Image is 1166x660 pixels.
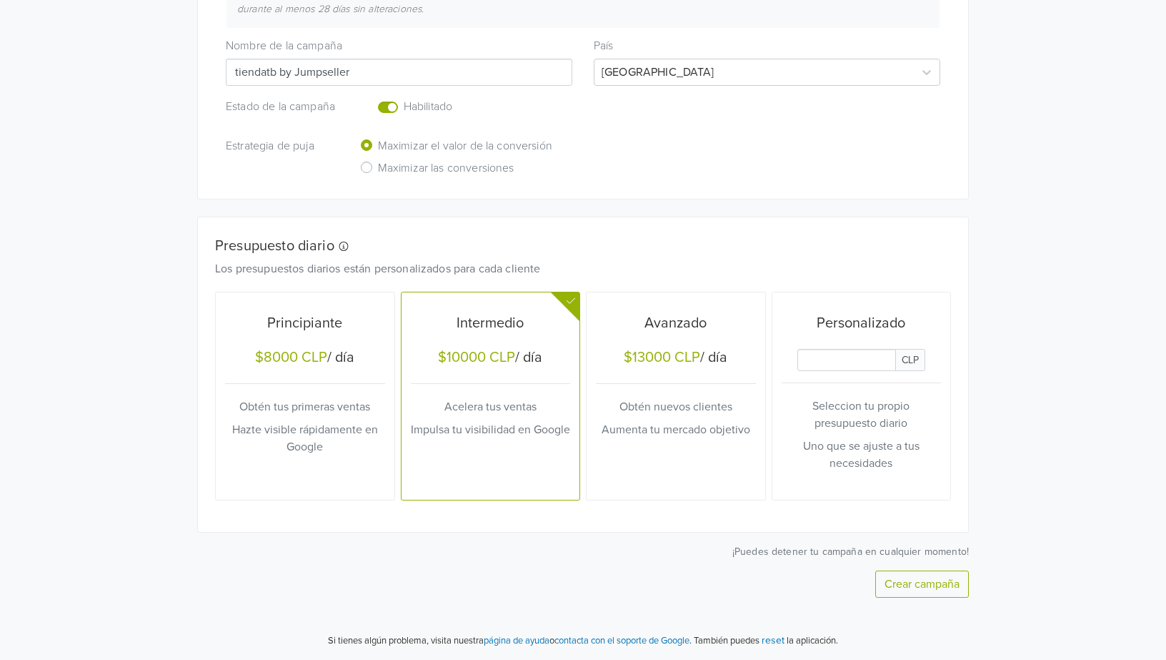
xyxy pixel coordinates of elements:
button: PersonalizadoDaily Custom BudgetCLPSeleccion tu propio presupuesto diarioUno que se ajuste a tus ... [772,292,951,500]
input: Daily Custom Budget [797,349,896,371]
h5: Presupuesto diario [215,237,930,255]
h6: Maximizar las conversiones [378,162,514,175]
h5: Principiante [225,315,385,332]
p: Hazte visible rápidamente en Google [225,421,385,455]
p: Impulsa tu visibilidad en Google [411,421,571,438]
button: Crear campaña [875,571,969,598]
h5: / día [225,349,385,369]
h5: Intermedio [411,315,571,332]
h5: / día [411,349,571,369]
button: Principiante$8000 CLP/ díaObtén tus primeras ventasHazte visible rápidamente en Google [216,292,394,500]
button: Avanzado$13000 CLP/ díaObtén nuevos clientesAumenta tu mercado objetivo [587,292,765,500]
a: contacta con el soporte de Google [554,635,689,646]
h5: / día [596,349,756,369]
h6: País [594,39,940,53]
p: Seleccion tu propio presupuesto diario [782,398,942,432]
h6: Estado de la campaña [226,100,338,114]
p: Obtén nuevos clientes [596,398,756,415]
a: página de ayuda [484,635,549,646]
h6: Estrategia de puja [226,139,338,153]
h5: Personalizado [782,315,942,332]
input: Campaign name [226,59,572,86]
div: $10000 CLP [438,349,515,366]
span: CLP [895,349,925,371]
button: reset [762,632,784,649]
p: Acelera tus ventas [411,398,571,415]
div: $13000 CLP [624,349,700,366]
button: Intermedio$10000 CLP/ díaAcelera tus ventasImpulsa tu visibilidad en Google [402,292,580,500]
h5: Avanzado [596,315,756,332]
p: Aumenta tu mercado objetivo [596,421,756,438]
h6: Nombre de la campaña [226,39,572,53]
p: También puedes la aplicación. [692,632,838,649]
div: Los presupuestos diarios están personalizados para cada cliente [204,260,940,277]
p: Si tienes algún problema, visita nuestra o . [328,634,692,649]
div: $8000 CLP [255,349,327,366]
h6: Maximizar el valor de la conversión [378,139,552,153]
h6: Habilitado [404,100,527,114]
p: Obtén tus primeras ventas [225,398,385,415]
p: Uno que se ajuste a tus necesidades [782,438,942,472]
p: ¡Puedes detener tu campaña en cualquier momento! [197,544,969,559]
